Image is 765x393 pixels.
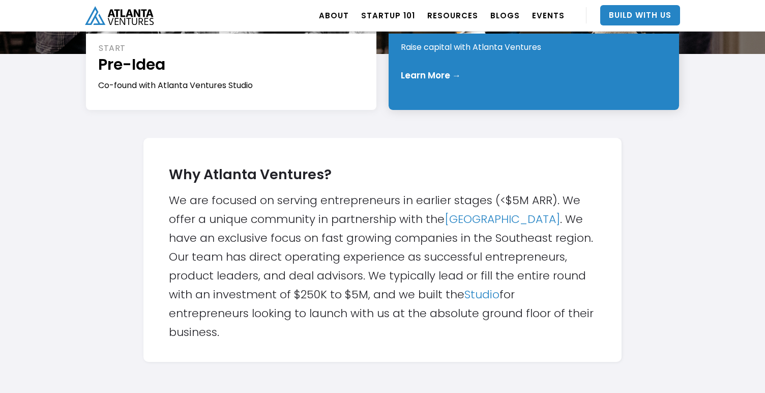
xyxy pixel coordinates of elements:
[361,1,415,30] a: Startup 101
[401,70,461,80] div: Learn More →
[99,43,365,54] div: START
[169,165,332,184] strong: Why Atlanta Ventures?
[490,1,520,30] a: BLOGS
[600,5,680,25] a: Build With Us
[532,1,565,30] a: EVENTS
[98,54,365,75] h1: Pre-Idea
[169,158,596,342] div: We are focused on serving entrepreneurs in earlier stages (<$5M ARR). We offer a unique community...
[464,287,499,302] a: Studio
[319,1,349,30] a: ABOUT
[98,80,365,91] div: Co-found with Atlanta Ventures Studio
[445,211,560,227] a: [GEOGRAPHIC_DATA]
[401,42,668,53] div: Raise capital with Atlanta Ventures
[427,1,478,30] a: RESOURCES
[401,16,668,37] h1: Early Stage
